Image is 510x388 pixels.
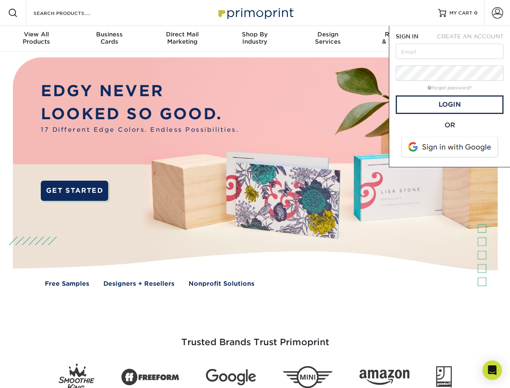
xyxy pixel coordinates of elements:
a: BusinessCards [73,26,145,52]
div: Open Intercom Messenger [483,361,502,380]
img: Primoprint [215,4,296,21]
span: CREATE AN ACCOUNT [437,33,504,40]
a: Free Samples [45,279,89,289]
div: Industry [218,31,291,45]
div: Marketing [146,31,218,45]
span: SIGN IN [396,33,418,40]
a: Nonprofit Solutions [189,279,254,289]
h3: Trusted Brands Trust Primoprint [19,318,491,357]
a: DesignServices [292,26,364,52]
a: Login [396,95,504,114]
a: Shop ByIndustry [218,26,291,52]
div: OR [396,120,504,130]
input: Email [396,44,504,59]
a: Direct MailMarketing [146,26,218,52]
p: EDGY NEVER [41,80,239,103]
a: Resources& Templates [364,26,437,52]
span: Design [292,31,364,38]
span: 17 Different Edge Colors. Endless Possibilities. [41,125,239,135]
span: Business [73,31,145,38]
div: Services [292,31,364,45]
a: GET STARTED [41,181,108,201]
span: MY CART [449,10,472,17]
iframe: Google Customer Reviews [2,363,69,385]
input: SEARCH PRODUCTS..... [33,8,111,18]
img: Amazon [359,370,409,385]
a: Designers + Resellers [103,279,174,289]
div: Cards [73,31,145,45]
div: & Templates [364,31,437,45]
img: Goodwill [436,366,452,388]
p: LOOKED SO GOOD. [41,103,239,126]
span: 0 [474,10,478,16]
a: forgot password? [428,85,472,91]
span: Resources [364,31,437,38]
span: Shop By [218,31,291,38]
img: Google [206,369,256,386]
span: Direct Mail [146,31,218,38]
